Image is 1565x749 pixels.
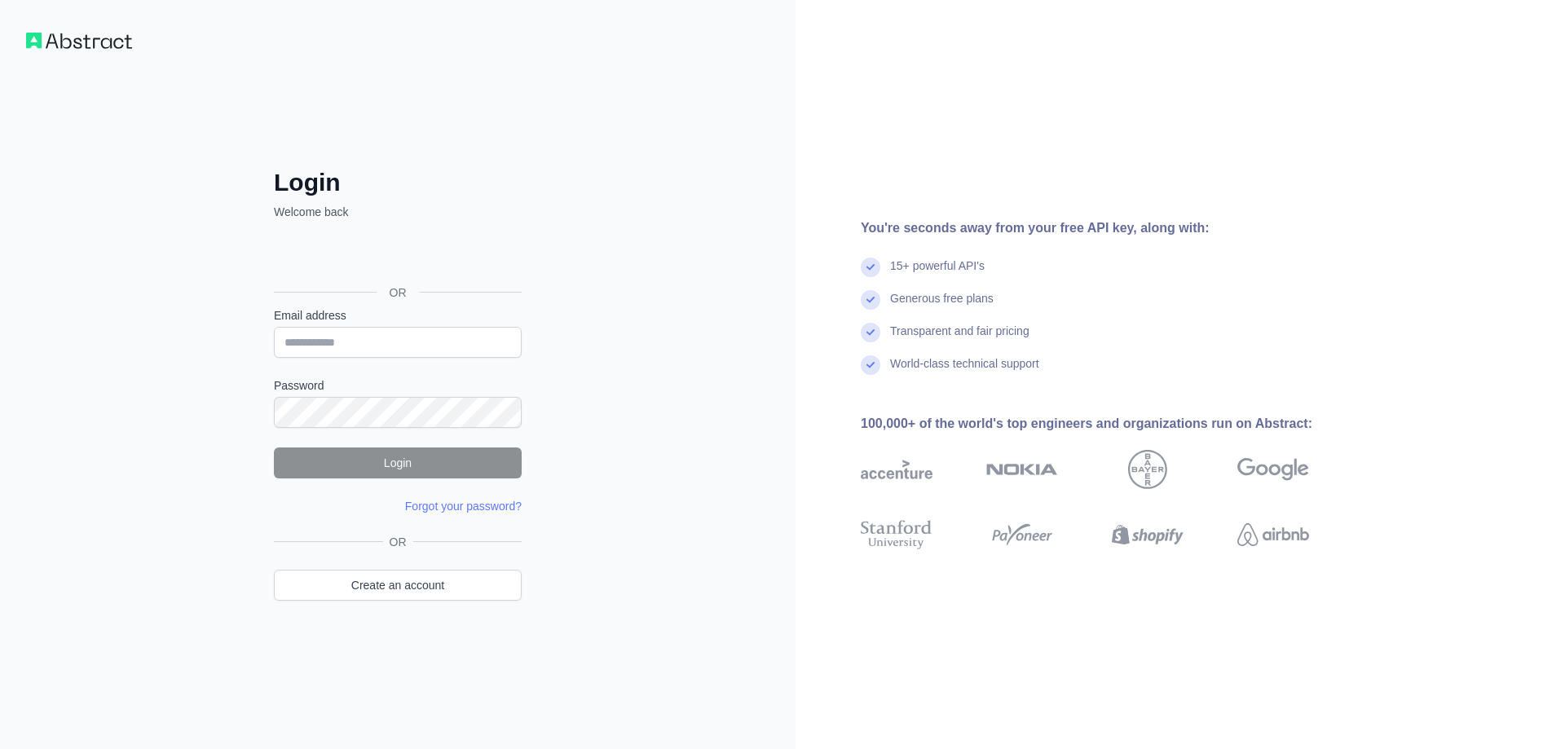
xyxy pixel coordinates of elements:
[274,570,522,601] a: Create an account
[986,450,1058,489] img: nokia
[274,168,522,197] h2: Login
[890,355,1039,388] div: World-class technical support
[274,377,522,394] label: Password
[861,218,1361,238] div: You're seconds away from your free API key, along with:
[274,307,522,324] label: Email address
[266,238,527,274] iframe: Botão "Fazer login com o Google"
[1112,517,1184,553] img: shopify
[861,355,880,375] img: check mark
[861,517,932,553] img: stanford university
[383,534,413,550] span: OR
[861,323,880,342] img: check mark
[405,500,522,513] a: Forgot your password?
[1237,517,1309,553] img: airbnb
[890,258,985,290] div: 15+ powerful API's
[26,33,132,49] img: Workflow
[377,284,420,301] span: OR
[890,290,994,323] div: Generous free plans
[274,447,522,478] button: Login
[890,323,1029,355] div: Transparent and fair pricing
[274,204,522,220] p: Welcome back
[986,517,1058,553] img: payoneer
[861,414,1361,434] div: 100,000+ of the world's top engineers and organizations run on Abstract:
[861,450,932,489] img: accenture
[861,290,880,310] img: check mark
[1237,450,1309,489] img: google
[1128,450,1167,489] img: bayer
[861,258,880,277] img: check mark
